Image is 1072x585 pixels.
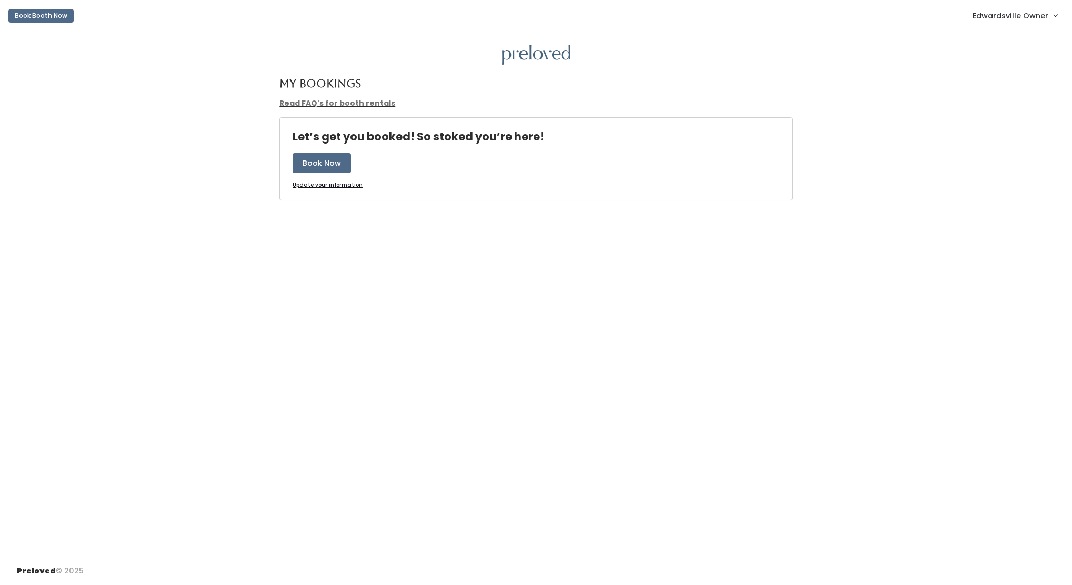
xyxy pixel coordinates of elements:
[8,4,74,27] a: Book Booth Now
[293,130,544,143] h4: Let’s get you booked! So stoked you’re here!
[973,10,1048,22] span: Edwardsville Owner
[502,45,570,65] img: preloved logo
[293,181,363,189] u: Update your information
[279,98,395,108] a: Read FAQ's for booth rentals
[17,557,84,577] div: © 2025
[293,153,351,173] button: Book Now
[8,9,74,23] button: Book Booth Now
[293,181,363,189] a: Update your information
[279,77,361,89] h4: My Bookings
[17,566,56,576] span: Preloved
[962,4,1068,27] a: Edwardsville Owner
